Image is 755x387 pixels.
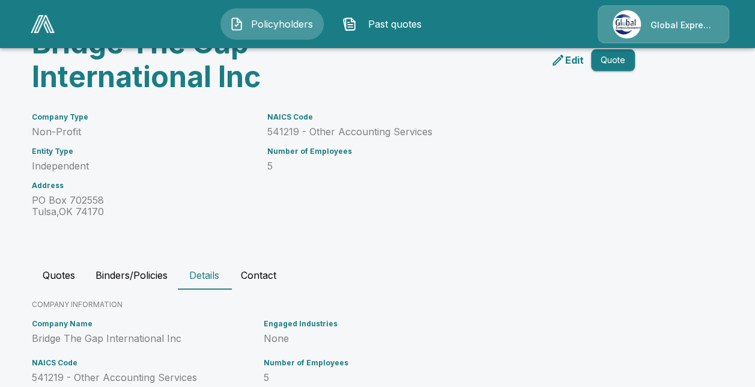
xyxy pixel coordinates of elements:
p: Edit [565,53,584,67]
h6: NAICS Code [32,359,259,367]
h6: NAICS Code [267,113,606,121]
p: 541219 - Other Accounting Services [267,126,606,138]
p: 541219 - Other Accounting Services [32,372,259,383]
p: PO Box 702558 Tulsa , OK 74170 [32,195,253,218]
a: edit [548,50,586,70]
p: Independent [32,160,253,172]
div: policyholder tabs [32,261,724,290]
p: 5 [267,160,606,172]
h3: Bridge The Gap International Inc [32,26,329,94]
img: Past quotes Icon [342,17,357,31]
h6: Number of Employees [264,359,549,367]
img: Policyholders Icon [229,17,244,31]
button: Quotes [32,261,86,290]
p: COMPANY INFORMATION [32,299,724,310]
button: Contact [231,261,286,290]
span: Policyholders [249,17,315,31]
h6: Company Type [32,113,253,121]
p: Bridge The Gap International Inc [32,333,259,344]
button: Policyholders IconPolicyholders [220,8,324,40]
h6: Engaged Industries [264,320,549,328]
button: Quote [591,49,635,72]
button: Binders/Policies [86,261,177,290]
h6: Number of Employees [267,147,606,156]
button: Past quotes IconPast quotes [333,8,437,40]
h6: Entity Type [32,147,253,156]
img: AA Logo [31,15,55,33]
h6: Address [32,181,253,190]
h6: Company Name [32,320,259,328]
p: None [264,333,549,344]
p: Non-Profit [32,126,253,138]
span: Past quotes [362,17,428,31]
button: Details [177,261,231,290]
p: 5 [264,372,549,383]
